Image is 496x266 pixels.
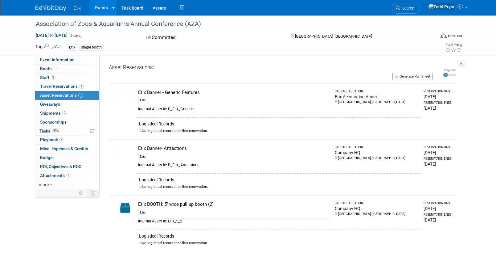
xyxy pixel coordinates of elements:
[35,171,99,180] a: Attachments6
[116,201,134,215] img: Capital-Asset-Icon-2.png
[76,189,87,197] td: Personalize Event Tab Strip
[138,162,329,168] div: Internal Asset Id: B_Etix_Attractions
[35,163,99,171] a: ROI, Objectives & ROO
[35,127,99,136] a: Tasks69%
[66,173,71,178] span: 6
[69,34,82,38] span: (6 days)
[424,101,453,105] div: Reservation Ends:
[35,145,99,153] a: Misc. Expenses & Credits
[424,217,453,223] div: [DATE]
[392,3,420,14] a: Search
[138,89,329,96] div: Etix Banner - Generic Features
[443,68,456,72] div: Image Size
[424,213,453,217] div: Reservation Ends:
[335,212,418,217] div: [GEOGRAPHIC_DATA], [GEOGRAPHIC_DATA]
[424,201,453,205] div: Reservation Date:
[424,145,453,150] div: Reservation Date:
[35,109,99,118] a: Shipments2
[40,120,67,125] span: Sponsorships
[441,33,447,38] img: Format-Inperson.png
[40,102,60,107] span: Giveaways
[144,32,281,43] div: Committed
[35,136,99,144] a: Playbook4
[35,65,99,73] a: Booth
[62,111,67,115] span: 2
[335,100,418,105] div: [GEOGRAPHIC_DATA], [GEOGRAPHIC_DATA]
[448,33,462,38] div: In-Person
[424,94,453,100] div: [DATE]
[139,184,418,189] div: No logistical records for this reservation.
[35,118,99,127] a: Sponsorships
[139,128,418,133] div: No logistical records for this reservation.
[78,93,83,98] span: 3
[335,94,418,100] div: Etix Accounting Annex
[51,45,62,49] a: Edit
[40,66,59,71] span: Booth
[52,129,60,133] span: 69%
[424,105,453,111] div: [DATE]
[35,180,99,189] a: more
[295,34,372,39] span: [GEOGRAPHIC_DATA], [GEOGRAPHIC_DATA]
[399,32,462,41] div: Event Format
[74,6,81,11] span: Etix
[139,233,418,239] div: Logistical Records
[35,44,62,51] td: Tags
[40,164,81,169] span: ROI, Objectives & ROO
[40,173,71,178] span: Attachments
[335,89,418,94] div: Storage Location:
[35,82,99,91] a: Travel Reservations4
[392,73,432,80] button: Generate Pull Sheet
[79,84,84,89] span: 4
[35,32,68,38] span: [DATE] [DATE]
[40,146,88,151] span: Misc. Expenses & Credits
[34,19,426,30] div: Association of Zoos & Aquariums Annual Conference (AZA)
[335,156,418,161] div: [GEOGRAPHIC_DATA], [GEOGRAPHIC_DATA]
[35,56,99,64] a: Event Information
[138,210,147,215] div: Etix
[335,205,418,212] div: Company HQ
[51,75,55,80] span: 2
[335,201,418,205] div: Storage Location:
[109,64,429,72] div: Asset Reservations:
[424,150,453,156] div: [DATE]
[138,98,147,103] div: Etix
[445,44,462,47] div: Event Rating
[40,93,83,98] span: Asset Reservations
[40,111,67,116] span: Shipments
[40,57,75,62] span: Event Information
[79,44,104,51] div: single booth
[67,44,77,51] div: Etix
[428,3,455,10] img: Todd Pryor
[35,5,66,11] img: ExhibitDay
[59,137,64,142] span: 4
[35,91,99,100] a: Asset Reservations3
[138,145,329,152] div: Etix Banner- Attractions
[335,145,418,150] div: Storage Location:
[424,161,453,167] div: [DATE]
[424,89,453,94] div: Reservation Date:
[40,137,64,142] span: Playbook
[35,74,99,82] a: Staff2
[35,100,99,109] a: Giveaways
[138,154,147,159] div: Etix
[49,33,55,38] span: to
[138,106,329,112] div: Internal Asset Id: B_Etix_Generic
[40,75,55,80] span: Staff
[138,201,329,208] div: Etix BOOTH: 5' wide pull up booth (2)
[55,67,58,70] i: Booth reservation complete
[138,218,329,224] div: Internal Asset Id: Etix_5_2
[335,150,418,156] div: Company HQ
[116,145,134,159] img: View Images
[35,154,99,162] a: Budget
[39,182,49,187] span: more
[87,189,99,197] td: Toggle Event Tabs
[116,89,134,103] img: View Images
[40,84,84,89] span: Travel Reservations
[40,155,54,160] span: Budget
[424,157,453,161] div: Reservation Ends:
[139,240,418,246] div: No logistical records for this reservation.
[139,177,418,183] div: Logistical Records
[39,129,60,133] span: Tasks
[424,205,453,212] div: [DATE]
[400,6,414,11] span: Search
